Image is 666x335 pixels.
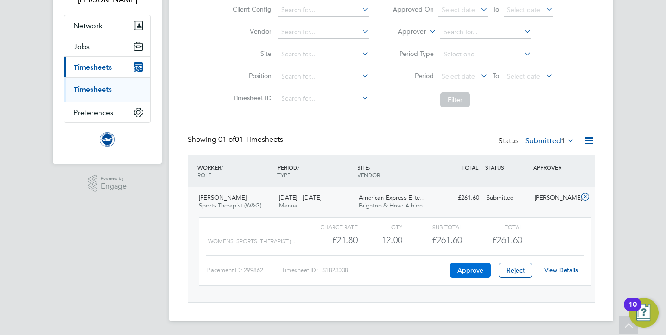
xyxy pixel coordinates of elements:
[101,175,127,183] span: Powered by
[499,135,576,148] div: Status
[297,164,299,171] span: /
[358,221,402,232] div: QTY
[483,159,531,176] div: STATUS
[358,232,402,248] div: 12.00
[64,15,150,36] button: Network
[74,21,103,30] span: Network
[275,159,355,183] div: PERIOD
[369,164,370,171] span: /
[195,159,275,183] div: WORKER
[392,5,434,13] label: Approved On
[499,263,532,278] button: Reject
[88,175,127,192] a: Powered byEngage
[278,4,369,17] input: Search for...
[278,92,369,105] input: Search for...
[64,57,150,77] button: Timesheets
[101,183,127,190] span: Engage
[282,263,448,278] div: Timesheet ID: TS1823038
[74,63,112,72] span: Timesheets
[358,171,380,178] span: VENDOR
[440,26,531,39] input: Search for...
[402,221,462,232] div: Sub Total
[230,72,271,80] label: Position
[278,48,369,61] input: Search for...
[64,77,150,102] div: Timesheets
[279,201,299,209] span: Manual
[74,85,112,94] a: Timesheets
[402,232,462,248] div: £261.60
[525,136,574,146] label: Submitted
[199,194,247,201] span: [PERSON_NAME]
[392,49,434,58] label: Period Type
[490,3,502,15] span: To
[278,26,369,39] input: Search for...
[531,190,579,206] div: [PERSON_NAME]
[199,201,261,209] span: Sports Therapist (W&G)
[462,164,478,171] span: TOTAL
[442,72,475,80] span: Select date
[435,190,483,206] div: £261.60
[507,6,540,14] span: Select date
[74,108,113,117] span: Preferences
[197,171,211,178] span: ROLE
[544,266,578,274] a: View Details
[490,70,502,82] span: To
[359,194,426,201] span: American Express Elite…
[230,49,271,58] label: Site
[507,72,540,80] span: Select date
[531,159,579,176] div: APPROVER
[462,221,522,232] div: Total
[384,27,426,37] label: Approver
[278,70,369,83] input: Search for...
[100,132,115,147] img: brightonandhovealbion-logo-retina.png
[64,36,150,56] button: Jobs
[230,94,271,102] label: Timesheet ID
[440,92,470,107] button: Filter
[74,42,90,51] span: Jobs
[279,194,321,201] span: [DATE] - [DATE]
[561,136,565,146] span: 1
[450,263,491,278] button: Approve
[230,27,271,36] label: Vendor
[483,190,531,206] div: Submitted
[298,232,358,248] div: £21.80
[442,6,475,14] span: Select date
[64,102,150,122] button: Preferences
[355,159,435,183] div: SITE
[629,305,637,317] div: 10
[392,72,434,80] label: Period
[492,234,522,245] span: £261.60
[230,5,271,13] label: Client Config
[359,201,423,209] span: Brighton & Hove Albion
[218,135,235,144] span: 01 of
[629,298,659,328] button: Open Resource Center, 10 new notifications
[208,238,297,244] span: WOMENS_SPORTS_THERAPIST (…
[277,171,290,178] span: TYPE
[221,164,223,171] span: /
[298,221,358,232] div: Charge rate
[206,263,282,278] div: Placement ID: 299862
[64,132,151,147] a: Go to home page
[188,135,285,145] div: Showing
[440,48,531,61] input: Select one
[218,135,283,144] span: 01 Timesheets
